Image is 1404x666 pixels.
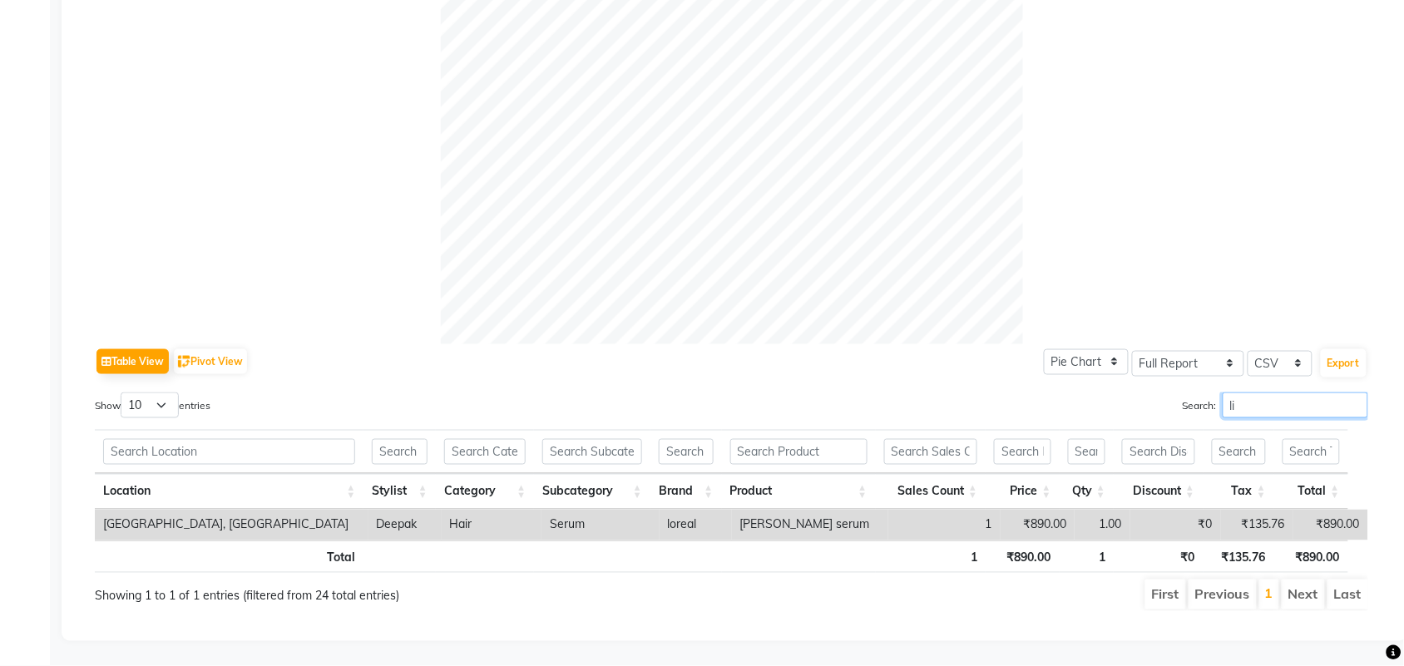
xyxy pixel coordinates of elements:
td: 1 [888,510,1001,540]
label: Search: [1183,392,1368,418]
th: ₹890.00 [986,540,1059,573]
th: Total [95,540,363,573]
th: Tax: activate to sort column ascending [1204,474,1275,510]
th: Category: activate to sort column ascending [436,474,534,510]
th: Product: activate to sort column ascending [722,474,876,510]
input: Search Price [994,439,1051,465]
th: Subcategory: activate to sort column ascending [534,474,650,510]
th: Stylist: activate to sort column ascending [363,474,436,510]
td: ₹890.00 [1001,510,1075,540]
th: Discount: activate to sort column ascending [1114,474,1203,510]
input: Search Category [444,439,526,465]
th: Total: activate to sort column ascending [1274,474,1348,510]
input: Search Tax [1212,439,1267,465]
td: Hair [442,510,541,540]
select: Showentries [121,392,179,418]
label: Show entries [95,392,210,418]
input: Search Location [103,439,355,465]
td: 1.00 [1075,510,1130,540]
td: ₹135.76 [1221,510,1293,540]
input: Search Sales Count [884,439,978,465]
th: Qty: activate to sort column ascending [1060,474,1114,510]
th: Location: activate to sort column ascending [95,474,363,510]
input: Search Subcategory [542,439,642,465]
th: 1 [1060,540,1114,573]
input: Search Total [1283,439,1340,465]
td: [GEOGRAPHIC_DATA], [GEOGRAPHIC_DATA] [95,510,368,540]
td: ₹890.00 [1293,510,1368,540]
div: Showing 1 to 1 of 1 entries (filtered from 24 total entries) [95,578,611,605]
td: Serum [541,510,660,540]
td: ₹0 [1130,510,1221,540]
input: Search Stylist [372,439,428,465]
th: 1 [876,540,986,573]
input: Search Product [730,439,868,465]
button: Table View [96,349,169,374]
th: ₹0 [1114,540,1203,573]
a: 1 [1265,585,1273,602]
th: Sales Count: activate to sort column ascending [876,474,986,510]
th: Brand: activate to sort column ascending [650,474,722,510]
input: Search Brand [659,439,714,465]
td: [PERSON_NAME] serum [732,510,888,540]
img: pivot.png [178,356,190,368]
input: Search: [1223,392,1368,418]
th: ₹135.76 [1204,540,1275,573]
input: Search Discount [1122,439,1194,465]
td: loreal [660,510,732,540]
input: Search Qty [1068,439,1105,465]
button: Export [1321,349,1367,377]
th: ₹890.00 [1274,540,1348,573]
button: Pivot View [174,349,247,374]
th: Price: activate to sort column ascending [986,474,1059,510]
td: Deepak [368,510,442,540]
